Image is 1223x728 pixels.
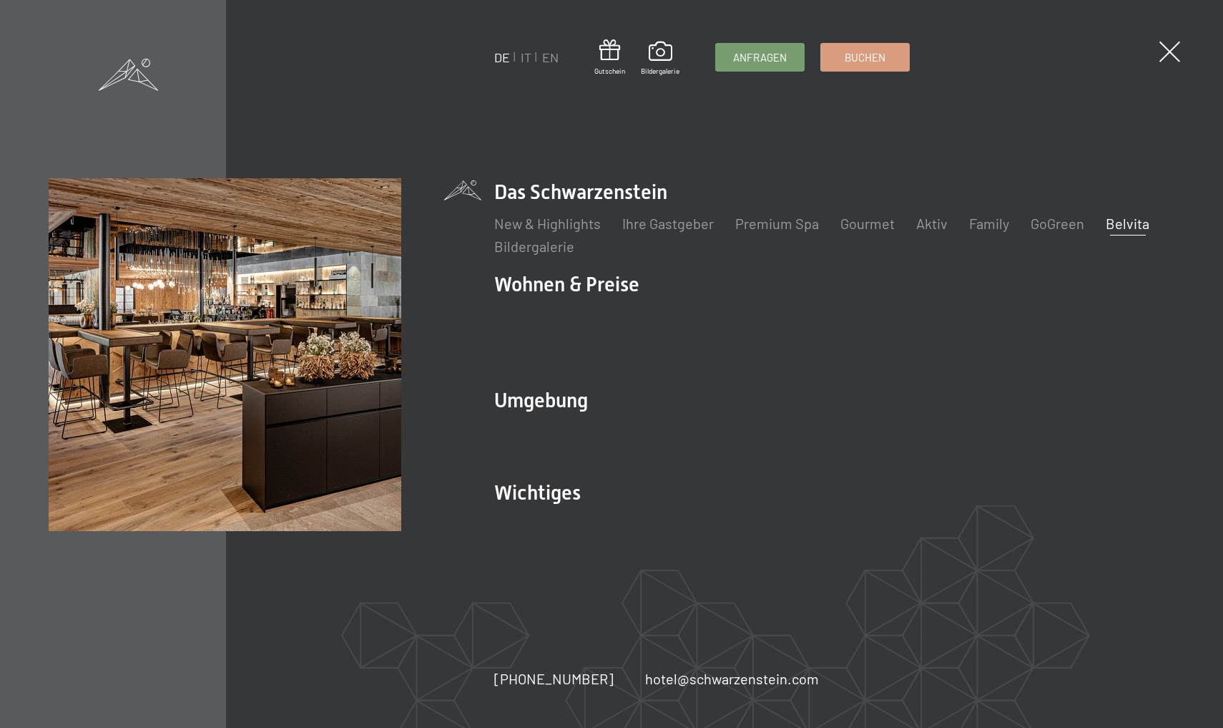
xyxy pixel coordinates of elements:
[594,39,625,76] a: Gutschein
[641,66,679,76] span: Bildergalerie
[821,44,909,71] a: Buchen
[622,215,714,232] a: Ihre Gastgeber
[735,215,819,232] a: Premium Spa
[542,49,559,65] a: EN
[594,66,625,76] span: Gutschein
[494,215,601,232] a: New & Highlights
[1106,215,1149,232] a: Belvita
[840,215,895,232] a: Gourmet
[494,238,574,255] a: Bildergalerie
[969,215,1009,232] a: Family
[49,178,401,530] img: Wellnesshotel Südtirol SCHWARZENSTEIN - Wellnessurlaub in den Alpen
[494,670,614,687] span: [PHONE_NUMBER]
[641,42,679,76] a: Bildergalerie
[645,669,819,689] a: hotel@schwarzenstein.com
[733,50,787,65] span: Anfragen
[521,49,531,65] a: IT
[845,50,885,65] span: Buchen
[494,669,614,689] a: [PHONE_NUMBER]
[916,215,948,232] a: Aktiv
[1031,215,1084,232] a: GoGreen
[494,49,510,65] a: DE
[716,44,804,71] a: Anfragen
